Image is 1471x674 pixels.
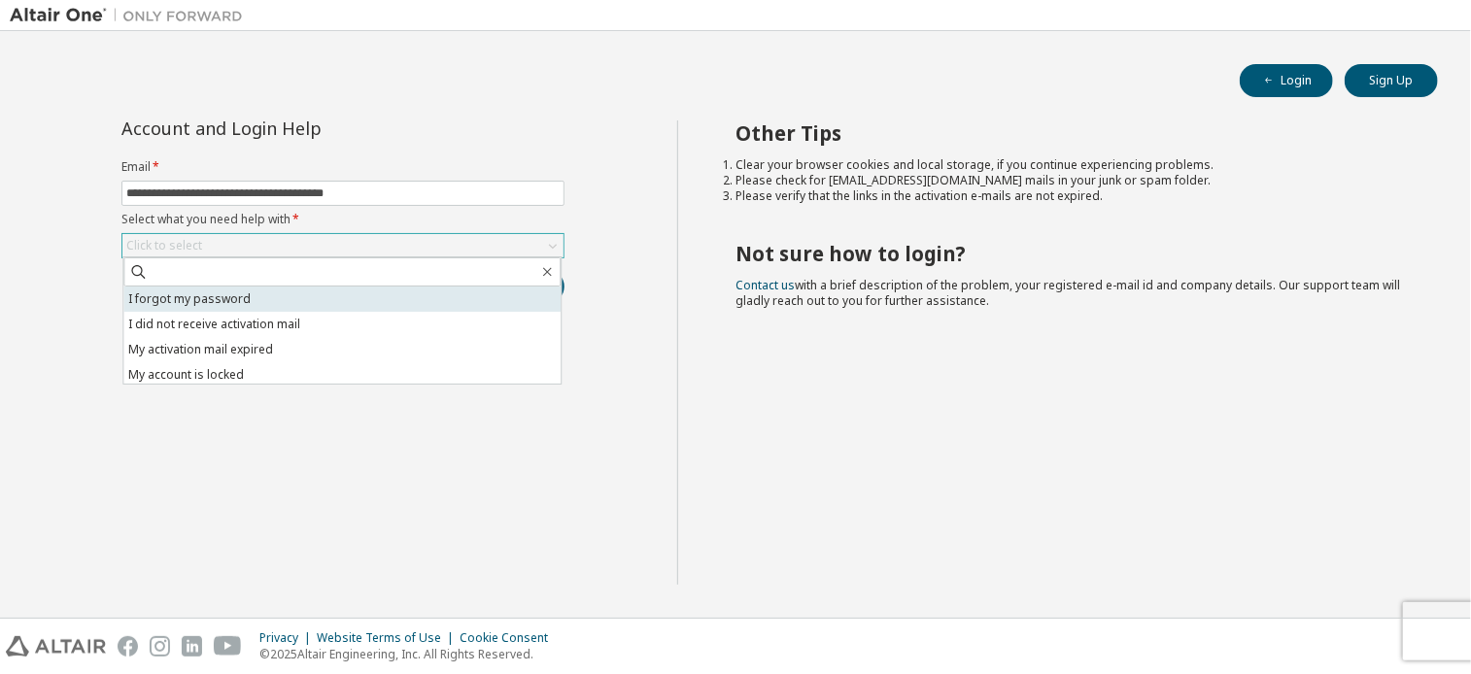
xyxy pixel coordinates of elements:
img: facebook.svg [118,636,138,657]
img: altair_logo.svg [6,636,106,657]
div: Click to select [126,238,202,253]
button: Login [1240,64,1333,97]
li: Please verify that the links in the activation e-mails are not expired. [736,188,1404,204]
li: I forgot my password [123,286,561,312]
div: Privacy [259,630,317,646]
label: Email [121,159,564,175]
img: instagram.svg [150,636,170,657]
div: Website Terms of Use [317,630,460,646]
h2: Not sure how to login? [736,241,1404,266]
img: youtube.svg [214,636,242,657]
img: Altair One [10,6,253,25]
a: Contact us [736,277,796,293]
p: © 2025 Altair Engineering, Inc. All Rights Reserved. [259,646,560,662]
div: Click to select [122,234,564,257]
div: Cookie Consent [460,630,560,646]
li: Clear your browser cookies and local storage, if you continue experiencing problems. [736,157,1404,173]
div: Account and Login Help [121,120,476,136]
button: Sign Up [1345,64,1438,97]
img: linkedin.svg [182,636,202,657]
span: with a brief description of the problem, your registered e-mail id and company details. Our suppo... [736,277,1401,309]
label: Select what you need help with [121,212,564,227]
li: Please check for [EMAIL_ADDRESS][DOMAIN_NAME] mails in your junk or spam folder. [736,173,1404,188]
h2: Other Tips [736,120,1404,146]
